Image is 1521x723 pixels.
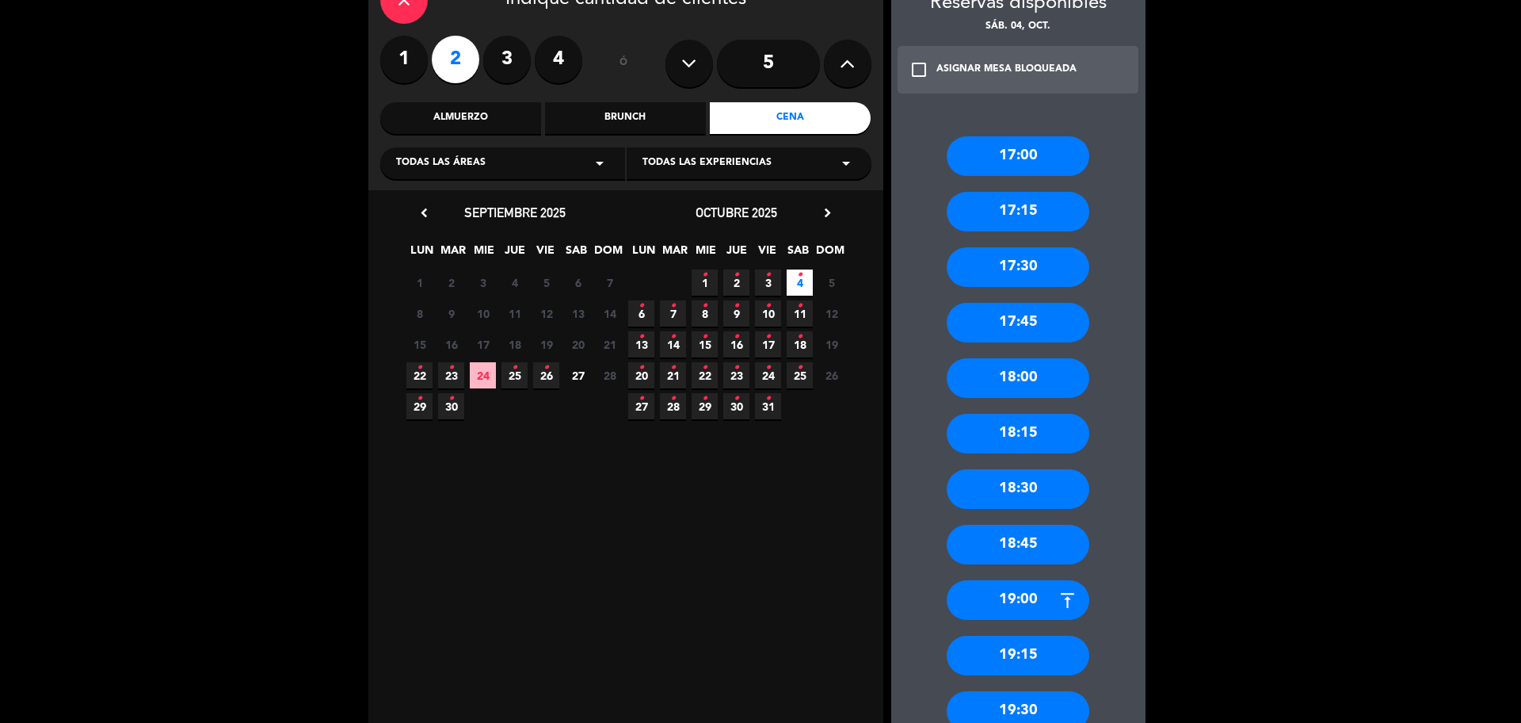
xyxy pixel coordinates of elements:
[565,362,591,388] span: 27
[947,636,1089,675] div: 19:15
[765,293,771,319] i: •
[765,386,771,411] i: •
[692,331,718,358] span: 15
[797,324,802,350] i: •
[642,155,772,171] span: Todas las experiencias
[723,362,749,388] span: 23
[406,362,433,388] span: 22
[692,241,719,267] span: MIE
[660,300,686,327] span: 7
[797,293,802,319] i: •
[660,362,686,388] span: 21
[723,270,749,296] span: 2
[543,355,549,381] i: •
[639,386,644,411] i: •
[406,270,433,296] span: 1
[692,270,718,296] span: 1
[501,331,528,358] span: 18
[765,355,771,381] i: •
[734,355,739,381] i: •
[787,300,813,327] span: 11
[723,393,749,419] span: 30
[692,393,718,419] span: 29
[670,355,676,381] i: •
[464,205,566,220] span: septiembre 2025
[628,393,654,419] span: 27
[702,324,707,350] i: •
[692,300,718,327] span: 8
[797,262,802,288] i: •
[501,362,528,388] span: 25
[594,241,620,267] span: DOM
[947,469,1089,509] div: 18:30
[723,331,749,358] span: 16
[755,393,781,419] span: 31
[565,270,591,296] span: 6
[501,270,528,296] span: 4
[702,386,707,411] i: •
[470,362,496,388] span: 24
[438,300,464,327] span: 9
[501,241,528,267] span: JUE
[785,241,811,267] span: SAB
[597,362,623,388] span: 28
[628,331,654,358] span: 13
[787,362,813,388] span: 25
[819,205,836,221] i: chevron_right
[891,19,1146,35] div: sáb. 04, oct.
[406,393,433,419] span: 29
[396,155,486,171] span: Todas las áreas
[533,270,559,296] span: 5
[702,262,707,288] i: •
[734,293,739,319] i: •
[947,247,1089,287] div: 17:30
[947,358,1089,398] div: 18:00
[660,393,686,419] span: 28
[639,293,644,319] i: •
[696,205,777,220] span: octubre 2025
[670,386,676,411] i: •
[818,331,844,358] span: 19
[380,102,541,134] div: Almuerzo
[818,300,844,327] span: 12
[501,300,528,327] span: 11
[535,36,582,83] label: 4
[639,355,644,381] i: •
[563,241,589,267] span: SAB
[765,324,771,350] i: •
[440,241,466,267] span: MAR
[438,393,464,419] span: 30
[532,241,558,267] span: VIE
[406,331,433,358] span: 15
[438,270,464,296] span: 2
[597,270,623,296] span: 7
[755,270,781,296] span: 3
[432,36,479,83] label: 2
[909,60,928,79] i: check_box_outline_blank
[590,154,609,173] i: arrow_drop_down
[754,241,780,267] span: VIE
[598,36,650,91] div: ó
[947,525,1089,564] div: 18:45
[661,241,688,267] span: MAR
[417,386,422,411] i: •
[597,300,623,327] span: 14
[818,362,844,388] span: 26
[597,331,623,358] span: 21
[723,241,749,267] span: JUE
[816,241,842,267] span: DOM
[470,331,496,358] span: 17
[702,293,707,319] i: •
[723,300,749,327] span: 9
[448,355,454,381] i: •
[947,136,1089,176] div: 17:00
[380,36,428,83] label: 1
[936,62,1077,78] div: ASIGNAR MESA BLOQUEADA
[702,355,707,381] i: •
[947,303,1089,342] div: 17:45
[787,270,813,296] span: 4
[755,362,781,388] span: 24
[797,355,802,381] i: •
[533,362,559,388] span: 26
[470,300,496,327] span: 10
